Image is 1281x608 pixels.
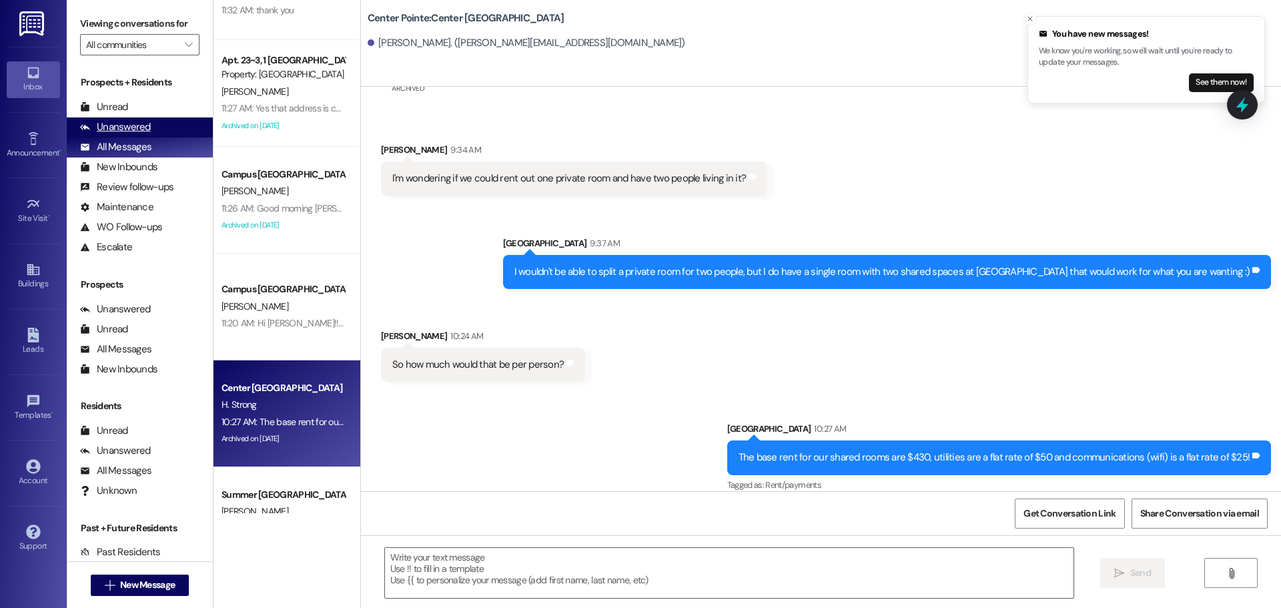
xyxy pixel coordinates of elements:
[80,140,151,154] div: All Messages
[368,36,685,50] div: [PERSON_NAME]. ([PERSON_NAME][EMAIL_ADDRESS][DOMAIN_NAME])
[80,545,161,559] div: Past Residents
[80,13,199,34] label: Viewing conversations for
[59,146,61,156] span: •
[222,67,345,81] div: Property: [GEOGRAPHIC_DATA]
[67,75,213,89] div: Prospects + Residents
[220,117,346,134] div: Archived on [DATE]
[381,143,767,162] div: [PERSON_NAME]
[7,61,60,97] a: Inbox
[1114,568,1124,579] i: 
[185,39,192,50] i: 
[739,450,1250,465] div: The base rent for our shared rooms are $430, utilities are a flat rate of $50 and communications ...
[7,390,60,426] a: Templates •
[67,278,213,292] div: Prospects
[91,575,189,596] button: New Message
[220,430,346,447] div: Archived on [DATE]
[80,100,128,114] div: Unread
[392,172,746,186] div: I'm wondering if we could rent out one private room and have two people living in it?
[222,53,345,67] div: Apt. 23~3, 1 [GEOGRAPHIC_DATA]
[80,342,151,356] div: All Messages
[727,475,1272,495] div: Tagged as:
[1132,499,1268,529] button: Share Conversation via email
[86,34,178,55] input: All communities
[222,398,257,410] span: H. Strong
[392,358,564,372] div: So how much would that be per person?
[80,220,162,234] div: WO Follow-ups
[447,329,483,343] div: 10:24 AM
[727,422,1272,440] div: [GEOGRAPHIC_DATA]
[447,143,480,157] div: 9:34 AM
[222,381,345,395] div: Center [GEOGRAPHIC_DATA]
[222,102,406,114] div: 11:27 AM: Yes that address is correct! Thank you!
[7,455,60,491] a: Account
[222,300,288,312] span: [PERSON_NAME]
[80,120,151,134] div: Unanswered
[7,258,60,294] a: Buildings
[80,160,157,174] div: New Inbounds
[105,580,115,591] i: 
[80,322,128,336] div: Unread
[80,302,151,316] div: Unanswered
[222,282,345,296] div: Campus [GEOGRAPHIC_DATA]
[222,488,345,502] div: Summer [GEOGRAPHIC_DATA]
[80,180,173,194] div: Review follow-ups
[1100,558,1165,588] button: Send
[80,362,157,376] div: New Inbounds
[222,185,288,197] span: [PERSON_NAME]
[503,236,1272,255] div: [GEOGRAPHIC_DATA]
[811,422,846,436] div: 10:27 AM
[368,11,564,25] b: Center Pointe: Center [GEOGRAPHIC_DATA]
[222,4,294,16] div: 11:32 AM: thank you
[1039,45,1254,69] p: We know you're working, so we'll wait until you're ready to update your messages.
[765,479,821,491] span: Rent/payments
[222,168,345,182] div: Campus [GEOGRAPHIC_DATA]
[1015,499,1124,529] button: Get Conversation Link
[1189,73,1254,92] button: See them now!
[381,329,585,348] div: [PERSON_NAME]
[222,317,1201,329] div: 11:20 AM: Hi [PERSON_NAME]!! This is [PERSON_NAME] from [GEOGRAPHIC_DATA]. I got your email. You ...
[48,212,50,221] span: •
[1226,568,1236,579] i: 
[586,236,619,250] div: 9:37 AM
[222,85,288,97] span: [PERSON_NAME]
[1140,507,1259,521] span: Share Conversation via email
[67,521,213,535] div: Past + Future Residents
[120,578,175,592] span: New Message
[1023,12,1037,25] button: Close toast
[80,444,151,458] div: Unanswered
[51,408,53,418] span: •
[80,200,153,214] div: Maintenance
[80,424,128,438] div: Unread
[7,193,60,229] a: Site Visit •
[222,416,729,428] div: 10:27 AM: The base rent for our shared rooms are $430, utilities are a flat rate of $50 and commu...
[220,217,346,234] div: Archived on [DATE]
[222,202,1102,214] div: 11:26 AM: Good morning [PERSON_NAME]! The renter insurance company reached out to us about your p...
[7,324,60,360] a: Leads
[514,265,1250,279] div: I wouldn't be able to split a private room for two people, but I do have a single room with two s...
[1023,507,1116,521] span: Get Conversation Link
[67,399,213,413] div: Residents
[7,521,60,557] a: Support
[80,240,132,254] div: Escalate
[222,505,288,517] span: [PERSON_NAME]
[1039,27,1254,41] div: You have new messages!
[1130,566,1151,580] span: Send
[80,464,151,478] div: All Messages
[80,484,137,498] div: Unknown
[19,11,47,36] img: ResiDesk Logo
